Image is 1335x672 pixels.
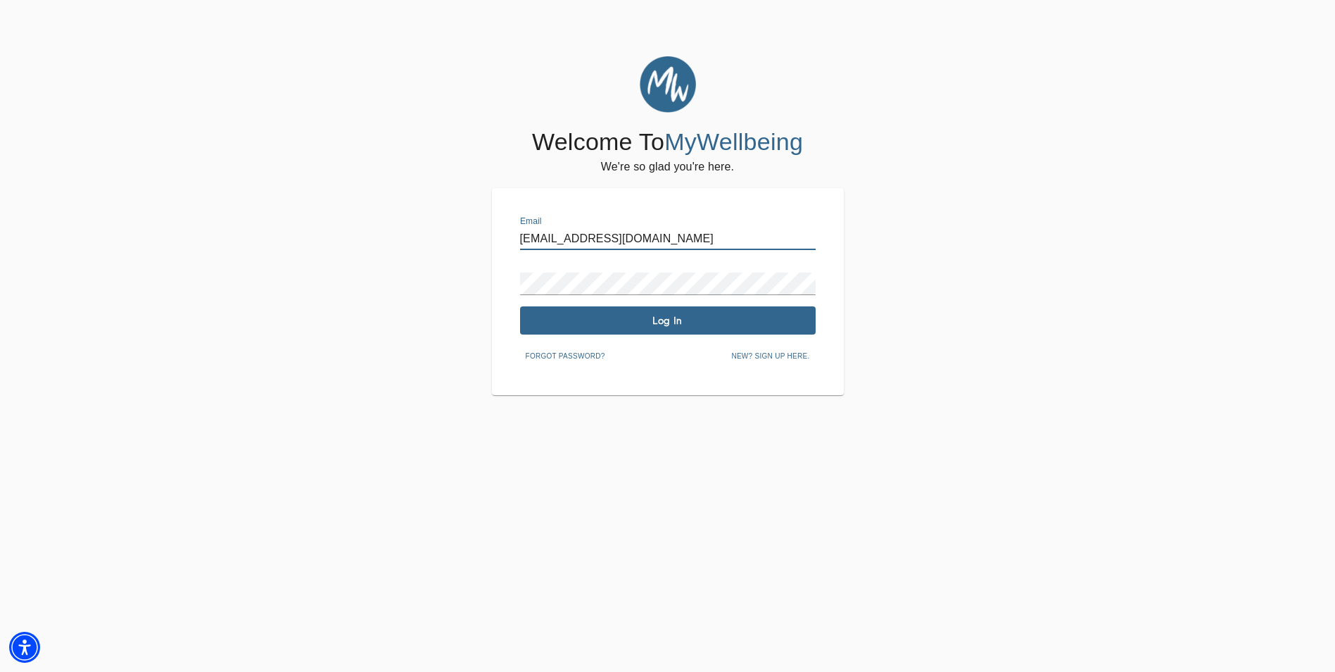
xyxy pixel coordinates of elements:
[532,127,803,157] h4: Welcome To
[526,350,605,363] span: Forgot password?
[601,157,734,177] h6: We're so glad you're here.
[526,314,810,328] span: Log In
[9,632,40,663] div: Accessibility Menu
[726,346,815,367] button: New? Sign up here.
[731,350,809,363] span: New? Sign up here.
[640,56,696,113] img: MyWellbeing
[520,349,611,361] a: Forgot password?
[520,218,542,226] label: Email
[664,128,803,155] span: MyWellbeing
[520,306,816,335] button: Log In
[520,346,611,367] button: Forgot password?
